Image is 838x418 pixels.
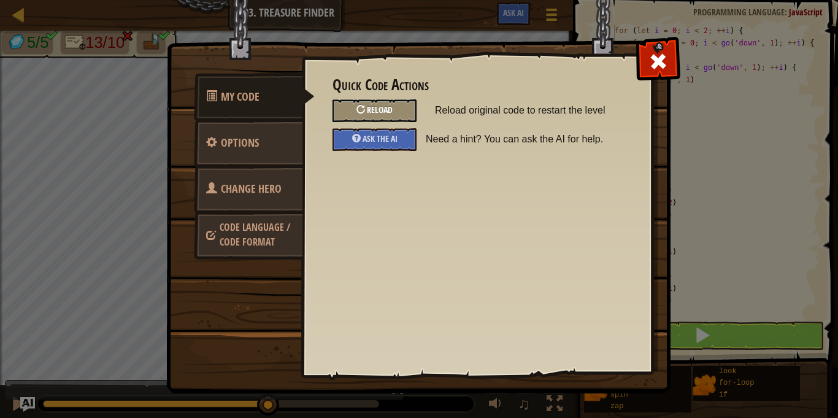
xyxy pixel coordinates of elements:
[426,128,631,150] span: Need a hint? You can ask the AI for help.
[333,128,417,151] div: Ask the AI
[194,73,315,121] a: My Code
[363,133,398,144] span: Ask the AI
[221,89,259,104] span: Quick Code Actions
[221,181,282,196] span: Choose hero, language
[333,77,621,93] h3: Quick Code Actions
[194,119,303,167] a: Options
[221,135,259,150] span: Configure settings
[435,99,621,122] span: Reload original code to restart the level
[220,220,290,249] span: Choose hero, language
[367,104,393,115] span: Reload
[333,99,417,122] div: Reload original code to restart the level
